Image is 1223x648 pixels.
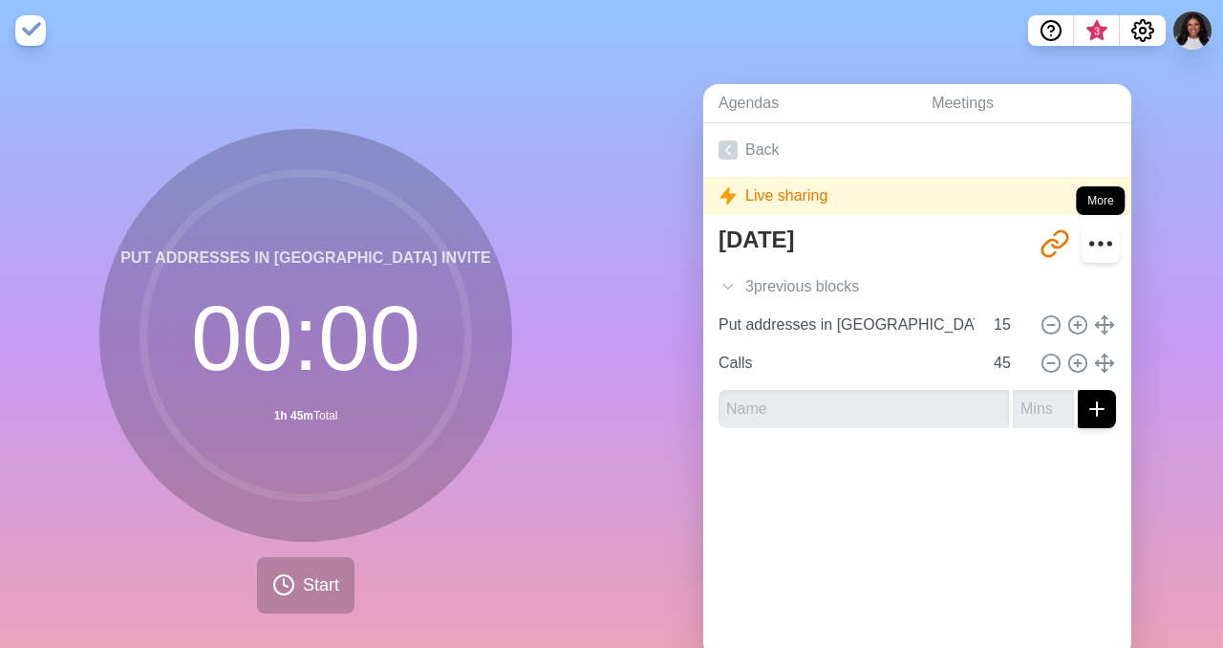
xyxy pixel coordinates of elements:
[1036,225,1074,263] button: Share link
[15,15,46,46] img: timeblocks logo
[986,344,1032,382] input: Mins
[257,557,354,614] button: Start
[1120,15,1166,46] button: Settings
[703,84,916,123] a: Agendas
[1082,225,1120,263] button: More
[703,123,1131,177] a: Back
[986,306,1032,344] input: Mins
[851,275,859,298] span: s
[703,177,1131,215] div: Live sharing
[303,572,339,598] span: Start
[1089,24,1105,39] span: 3
[711,306,982,344] input: Name
[703,268,1131,306] div: 3 previous block
[711,344,982,382] input: Name
[719,390,1009,428] input: Name
[1013,390,1074,428] input: Mins
[916,84,1131,123] a: Meetings
[1074,15,1120,46] button: What’s new
[1028,15,1074,46] button: Help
